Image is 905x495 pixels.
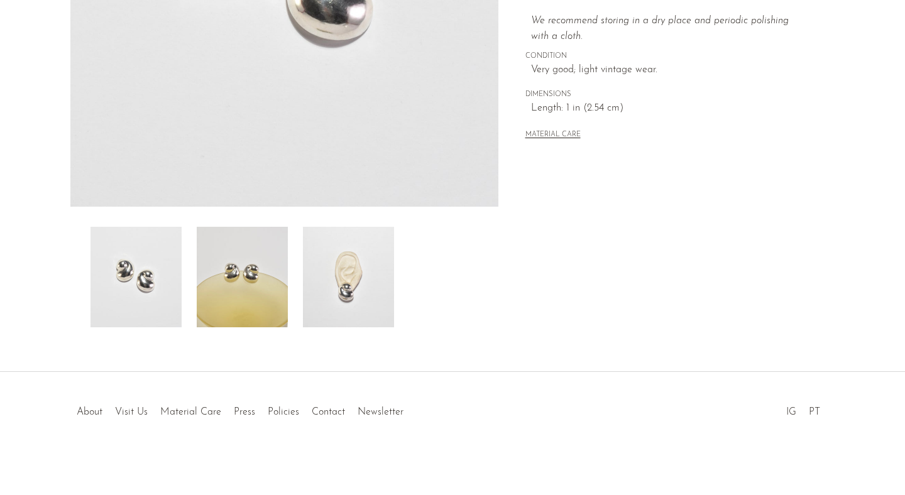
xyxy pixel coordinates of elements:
ul: Social Medias [780,397,826,421]
a: PT [809,407,820,417]
img: Sculptural Sterling Earrings [303,227,394,327]
img: Sculptural Sterling Earrings [90,227,182,327]
a: Press [234,407,255,417]
a: IG [786,407,796,417]
a: About [77,407,102,417]
span: Very good; light vintage wear. [531,62,808,79]
a: Policies [268,407,299,417]
a: Visit Us [115,407,148,417]
a: Contact [312,407,345,417]
button: MATERIAL CARE [525,131,581,140]
em: We recommend storing in a dry place and periodic polishing with a cloth. [531,16,789,42]
a: Material Care [160,407,221,417]
ul: Quick links [70,397,410,421]
img: Sculptural Sterling Earrings [197,227,288,327]
span: CONDITION [525,51,808,62]
span: Length: 1 in (2.54 cm) [531,101,808,117]
span: DIMENSIONS [525,89,808,101]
